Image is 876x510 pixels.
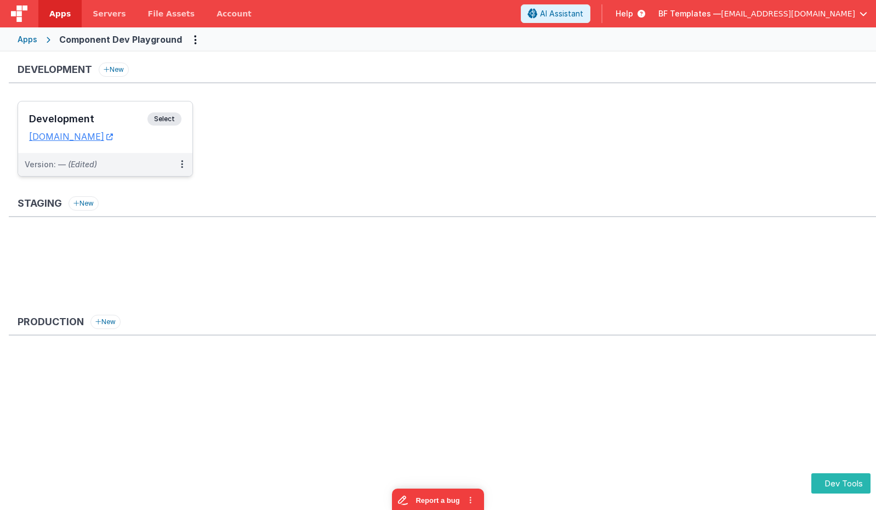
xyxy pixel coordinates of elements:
[18,198,62,209] h3: Staging
[521,4,590,23] button: AI Assistant
[721,8,855,19] span: [EMAIL_ADDRESS][DOMAIN_NAME]
[811,473,871,494] button: Dev Tools
[658,8,867,19] button: BF Templates — [EMAIL_ADDRESS][DOMAIN_NAME]
[616,8,633,19] span: Help
[29,114,147,124] h3: Development
[68,160,97,169] span: (Edited)
[18,64,92,75] h3: Development
[186,31,204,48] button: Options
[148,8,195,19] span: File Assets
[49,8,71,19] span: Apps
[18,316,84,327] h3: Production
[658,8,721,19] span: BF Templates —
[147,112,181,126] span: Select
[540,8,583,19] span: AI Assistant
[59,33,182,46] div: Component Dev Playground
[25,159,97,170] div: Version: —
[29,131,113,142] a: [DOMAIN_NAME]
[90,315,121,329] button: New
[18,34,37,45] div: Apps
[99,63,129,77] button: New
[93,8,126,19] span: Servers
[69,196,99,211] button: New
